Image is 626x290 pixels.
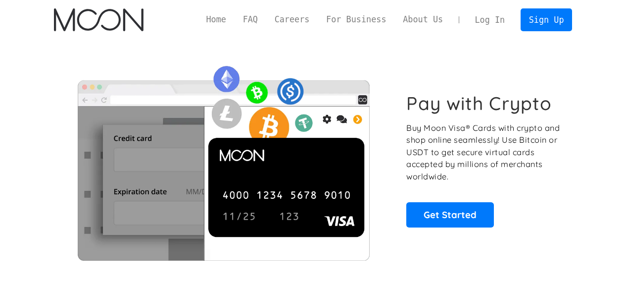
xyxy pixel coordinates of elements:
a: Home [198,13,235,26]
a: About Us [394,13,451,26]
a: Log In [467,9,513,31]
img: Moon Cards let you spend your crypto anywhere Visa is accepted. [54,59,393,260]
a: Get Started [406,202,494,227]
a: For Business [318,13,394,26]
a: home [54,8,144,31]
a: FAQ [235,13,266,26]
img: Moon Logo [54,8,144,31]
h1: Pay with Crypto [406,92,552,115]
p: Buy Moon Visa® Cards with crypto and shop online seamlessly! Use Bitcoin or USDT to get secure vi... [406,122,561,183]
a: Sign Up [521,8,572,31]
a: Careers [266,13,318,26]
